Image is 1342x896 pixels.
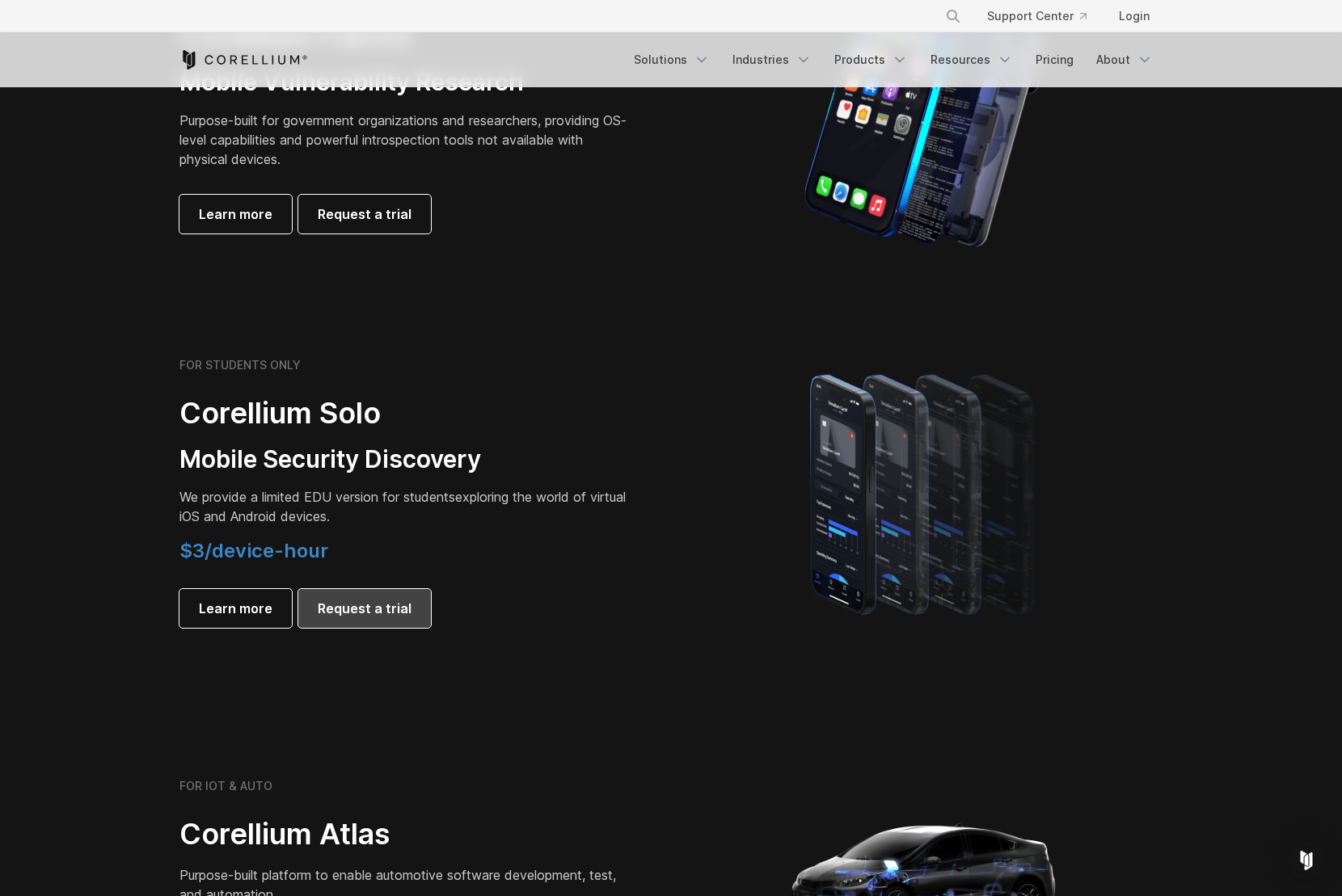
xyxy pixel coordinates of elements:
[825,45,918,74] a: Products
[1106,2,1163,31] a: Login
[1087,45,1163,74] a: About
[179,816,632,852] h2: Corellium Atlas
[199,204,272,224] span: Learn more
[318,204,411,224] span: Request a trial
[926,2,1163,31] div: Navigation Menu
[179,111,632,169] p: Purpose-built for government organizations and researchers, providing OS-level capabilities and p...
[179,358,301,372] h6: FOR STUDENTS ONLY
[624,45,1163,74] div: Navigation Menu
[179,487,632,526] p: exploring the world of virtual iOS and Android devices.
[179,779,272,793] h6: FOR IOT & AUTO
[179,539,328,562] span: $3/device-hour
[179,489,455,505] span: We provide a limited EDU version for students
[179,444,632,475] h3: Mobile Security Discovery
[974,2,1099,31] a: Support Center
[179,395,632,431] h2: Corellium Solo
[318,599,411,618] span: Request a trial
[179,589,292,628] a: Learn more
[1026,45,1083,74] a: Pricing
[921,45,1023,74] a: Resources
[298,195,431,233] a: Request a trial
[723,45,821,74] a: Industries
[778,351,1073,634] img: A lineup of four iPhone models becoming more gradient and blurred
[624,45,720,74] a: Solutions
[939,2,968,31] button: Search
[298,589,431,628] a: Request a trial
[179,195,292,233] a: Learn more
[179,50,308,69] a: Corellium Home
[199,599,272,618] span: Learn more
[1287,841,1326,880] div: Open Intercom Messenger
